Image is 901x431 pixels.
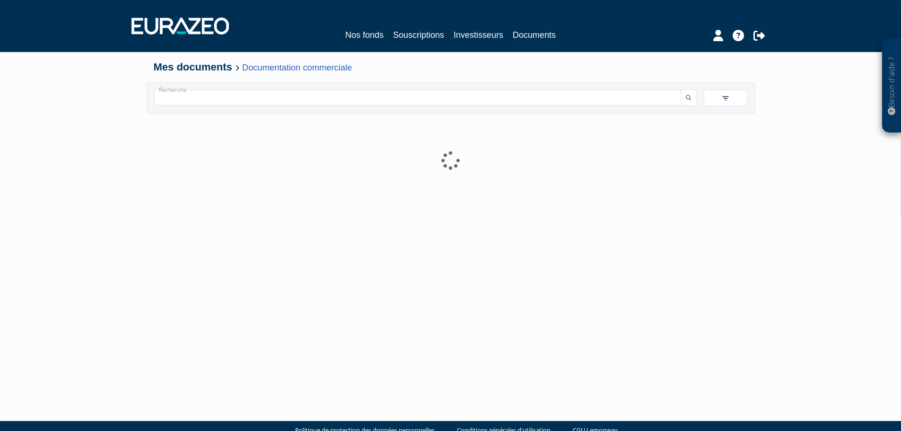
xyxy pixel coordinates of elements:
input: Recherche [154,90,681,106]
img: 1732889491-logotype_eurazeo_blanc_rvb.png [131,18,229,35]
img: filter.svg [721,94,730,103]
p: Besoin d'aide ? [886,43,897,128]
a: Documentation commerciale [242,62,352,72]
a: Documents [513,28,556,43]
a: Nos fonds [345,28,384,42]
h4: Mes documents [154,62,748,73]
a: Souscriptions [393,28,444,42]
a: Investisseurs [454,28,503,42]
